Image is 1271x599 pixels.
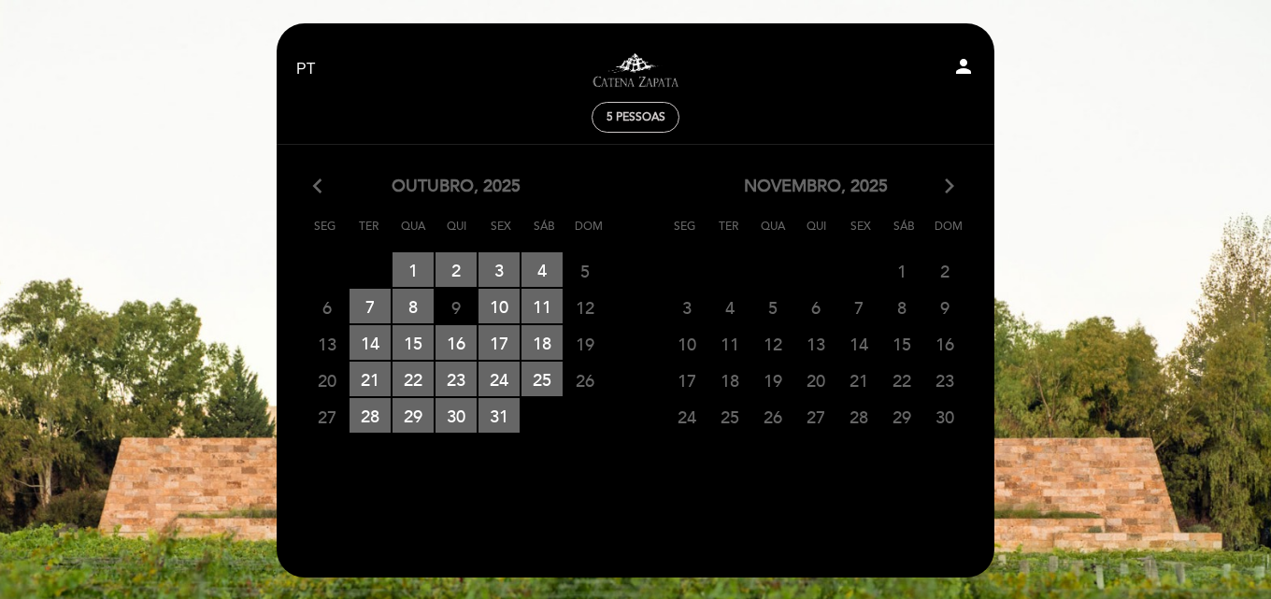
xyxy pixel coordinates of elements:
span: Ter [710,217,748,251]
span: Seg [666,217,704,251]
span: Sex [482,217,520,251]
span: 8 [393,289,434,323]
span: 16 [924,326,965,361]
span: 3 [478,252,520,287]
span: 26 [564,363,606,397]
span: 29 [393,398,434,433]
span: 22 [393,362,434,396]
span: Ter [350,217,388,251]
span: 19 [564,326,606,361]
span: 2 [436,252,477,287]
span: 4 [521,252,563,287]
i: arrow_forward_ios [941,175,958,199]
span: Sáb [886,217,923,251]
span: 13 [795,326,836,361]
span: 15 [881,326,922,361]
span: 25 [709,399,750,434]
span: 1 [881,253,922,288]
span: 29 [881,399,922,434]
i: arrow_back_ios [313,175,330,199]
span: Qui [438,217,476,251]
a: Visitas y degustaciones en La Pirámide [519,44,752,95]
span: 10 [666,326,707,361]
span: 3 [666,290,707,324]
span: novembro, 2025 [744,175,888,199]
span: 8 [881,290,922,324]
span: Seg [307,217,344,251]
span: 16 [436,325,477,360]
span: 5 [564,253,606,288]
span: 23 [436,362,477,396]
span: 28 [838,399,879,434]
span: 5 pessoas [607,110,665,124]
span: 28 [350,398,391,433]
span: 21 [350,362,391,396]
span: 20 [307,363,348,397]
span: 1 [393,252,434,287]
span: 14 [838,326,879,361]
span: 9 [924,290,965,324]
span: 23 [924,363,965,397]
span: 21 [838,363,879,397]
span: 2 [924,253,965,288]
span: 26 [752,399,793,434]
button: person [952,55,975,84]
span: 10 [478,289,520,323]
span: 6 [795,290,836,324]
span: Dom [570,217,607,251]
span: Sex [842,217,879,251]
span: 13 [307,326,348,361]
span: Qui [798,217,835,251]
span: 27 [307,399,348,434]
span: 6 [307,290,348,324]
span: Sáb [526,217,564,251]
span: Qua [394,217,432,251]
span: 18 [521,325,563,360]
span: 22 [881,363,922,397]
span: outubro, 2025 [392,175,521,199]
span: 17 [478,325,520,360]
span: 17 [666,363,707,397]
span: 30 [436,398,477,433]
span: 30 [924,399,965,434]
span: 11 [521,289,563,323]
span: 11 [709,326,750,361]
span: 27 [795,399,836,434]
span: Dom [930,217,967,251]
span: 7 [350,289,391,323]
span: 15 [393,325,434,360]
span: 7 [838,290,879,324]
i: person [952,55,975,78]
span: 18 [709,363,750,397]
span: 14 [350,325,391,360]
span: 9 [436,290,477,324]
span: 5 [752,290,793,324]
span: 31 [478,398,520,433]
span: 12 [564,290,606,324]
span: 19 [752,363,793,397]
span: 12 [752,326,793,361]
span: Qua [754,217,792,251]
span: 24 [478,362,520,396]
span: 20 [795,363,836,397]
span: 4 [709,290,750,324]
span: 24 [666,399,707,434]
span: 25 [521,362,563,396]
